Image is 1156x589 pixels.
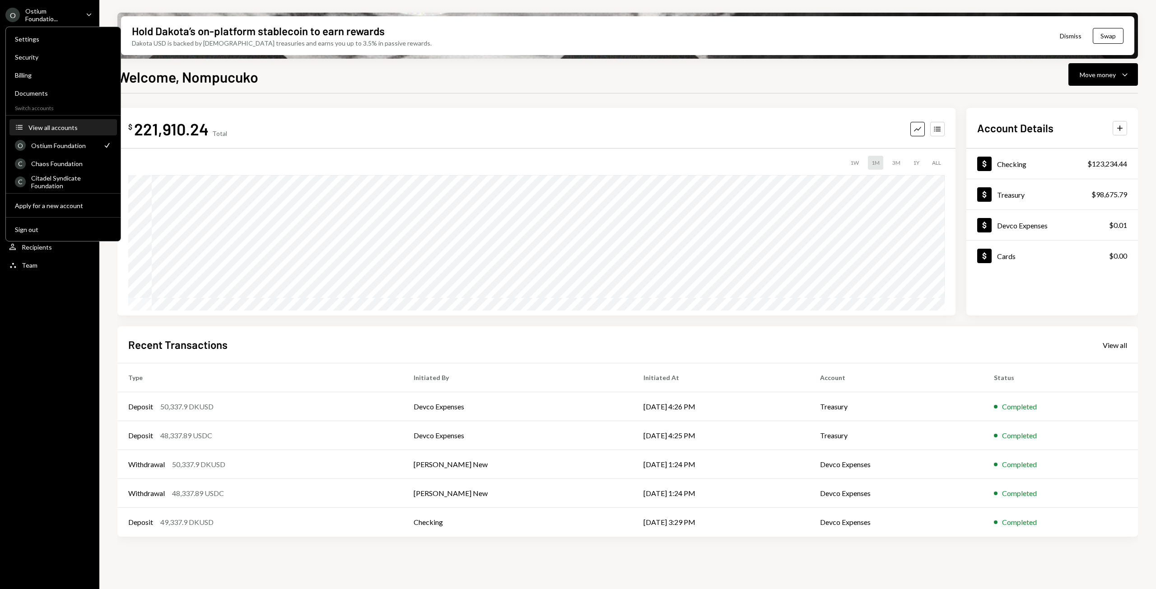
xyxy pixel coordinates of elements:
div: Chaos Foundation [31,160,112,167]
button: Apply for a new account [9,198,117,214]
td: [DATE] 3:29 PM [633,508,809,537]
button: Move money [1068,63,1138,86]
div: Documents [15,89,112,97]
div: Completed [1002,430,1037,441]
h2: Recent Transactions [128,337,228,352]
a: Billing [9,67,117,83]
td: Devco Expenses [809,450,983,479]
div: O [15,140,26,151]
div: C [15,176,26,187]
div: $98,675.79 [1091,189,1127,200]
a: Team [5,257,94,273]
div: Apply for a new account [15,202,112,209]
div: Deposit [128,401,153,412]
a: Cards$0.00 [966,241,1138,271]
div: Total [212,130,227,137]
td: [DATE] 1:24 PM [633,479,809,508]
td: Checking [403,508,633,537]
div: Deposit [128,430,153,441]
div: O [5,8,20,22]
td: [DATE] 1:24 PM [633,450,809,479]
div: View all accounts [28,124,112,131]
h1: Welcome, Nompucuko [117,68,258,86]
div: Checking [997,160,1026,168]
div: Treasury [997,190,1025,199]
button: View all accounts [9,120,117,136]
div: Citadel Syndicate Foundation [31,174,112,190]
td: [PERSON_NAME] New [403,450,633,479]
div: Billing [15,71,112,79]
div: 50,337.9 DKUSD [172,459,225,470]
th: Status [983,363,1138,392]
div: Deposit [128,517,153,528]
div: $0.00 [1109,250,1127,261]
div: Completed [1002,459,1037,470]
div: Hold Dakota’s on-platform stablecoin to earn rewards [132,23,385,38]
div: $0.01 [1109,220,1127,231]
div: Withdrawal [128,459,165,470]
div: 49,337.9 DKUSD [160,517,214,528]
div: Dakota USD is backed by [DEMOGRAPHIC_DATA] treasuries and earns you up to 3.5% in passive rewards. [132,38,432,48]
th: Type [117,363,403,392]
div: Withdrawal [128,488,165,499]
td: [PERSON_NAME] New [403,479,633,508]
a: Treasury$98,675.79 [966,179,1138,209]
div: Ostium Foundatio... [25,7,79,23]
div: 3M [889,156,904,170]
div: 1M [868,156,883,170]
th: Initiated By [403,363,633,392]
div: 1Y [909,156,923,170]
button: Swap [1093,28,1123,44]
div: Completed [1002,401,1037,412]
a: View all [1103,340,1127,350]
div: Completed [1002,488,1037,499]
button: Dismiss [1049,25,1093,46]
div: Devco Expenses [997,221,1048,230]
div: $ [128,122,132,131]
div: Team [22,261,37,269]
a: CCitadel Syndicate Foundation [9,173,117,190]
a: Recipients [5,239,94,255]
div: Ostium Foundation [31,142,97,149]
div: Switch accounts [6,103,121,111]
div: Sign out [15,226,112,233]
a: Security [9,49,117,65]
div: 1W [847,156,862,170]
a: Devco Expenses$0.01 [966,210,1138,240]
td: Treasury [809,392,983,421]
div: C [15,158,26,169]
td: Treasury [809,421,983,450]
td: Devco Expenses [809,479,983,508]
h2: Account Details [977,121,1053,135]
td: Devco Expenses [809,508,983,537]
div: Move money [1080,70,1116,79]
th: Initiated At [633,363,809,392]
div: Recipients [22,243,52,251]
div: 221,910.24 [134,119,209,139]
div: Security [15,53,112,61]
div: Completed [1002,517,1037,528]
a: CChaos Foundation [9,155,117,172]
a: Settings [9,31,117,47]
div: ALL [928,156,945,170]
div: Settings [15,35,112,43]
button: Sign out [9,222,117,238]
td: [DATE] 4:26 PM [633,392,809,421]
a: Documents [9,85,117,101]
td: Devco Expenses [403,392,633,421]
div: 48,337.89 USDC [160,430,212,441]
div: Cards [997,252,1016,260]
td: [DATE] 4:25 PM [633,421,809,450]
td: Devco Expenses [403,421,633,450]
div: View all [1103,341,1127,350]
div: 50,337.9 DKUSD [160,401,214,412]
th: Account [809,363,983,392]
div: $123,234.44 [1087,158,1127,169]
div: 48,337.89 USDC [172,488,224,499]
a: Checking$123,234.44 [966,148,1138,179]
